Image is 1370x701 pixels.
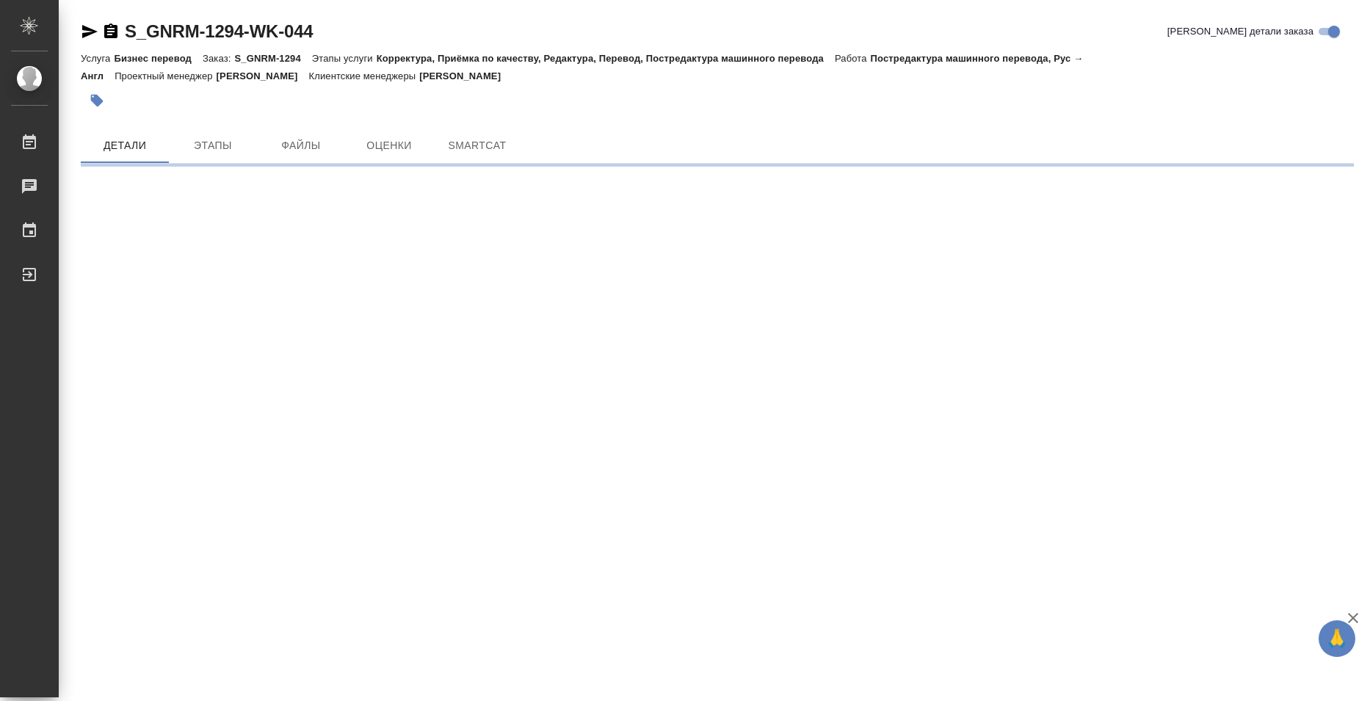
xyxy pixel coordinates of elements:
p: Услуга [81,53,114,64]
p: Заказ: [203,53,234,64]
p: Работа [835,53,871,64]
button: 🙏 [1319,620,1355,657]
span: [PERSON_NAME] детали заказа [1167,24,1313,39]
span: Оценки [354,137,424,155]
span: Детали [90,137,160,155]
p: [PERSON_NAME] [217,70,309,81]
p: S_GNRM-1294 [234,53,311,64]
button: Добавить тэг [81,84,113,117]
span: 🙏 [1324,623,1349,654]
p: Этапы услуги [312,53,377,64]
p: Бизнес перевод [114,53,203,64]
button: Скопировать ссылку для ЯМессенджера [81,23,98,40]
span: Файлы [266,137,336,155]
span: SmartCat [442,137,512,155]
p: Проектный менеджер [115,70,216,81]
a: S_GNRM-1294-WK-044 [125,21,313,41]
p: Клиентские менеджеры [309,70,420,81]
p: Корректура, Приёмка по качеству, Редактура, Перевод, Постредактура машинного перевода [377,53,835,64]
button: Скопировать ссылку [102,23,120,40]
span: Этапы [178,137,248,155]
p: [PERSON_NAME] [419,70,512,81]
